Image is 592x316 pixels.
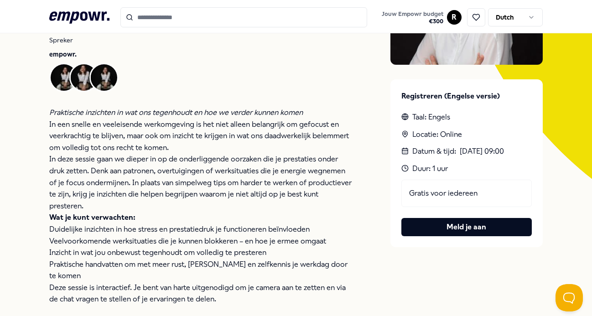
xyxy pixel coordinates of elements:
time: [DATE] 09:00 [460,145,504,157]
p: Registreren (Engelse versie) [401,90,532,102]
p: Veelvoorkomende werksituaties die je kunnen blokkeren – en hoe je ermee omgaat [49,235,354,247]
p: Inzicht in wat jou onbewust tegenhoudt om volledig te presteren [49,247,354,259]
strong: Wat je kunt verwachten: [49,213,135,222]
img: Avatar [51,64,77,91]
button: Meld je aan [401,218,532,236]
div: Datum & tijd : [401,145,532,157]
div: Locatie: Online [401,129,532,140]
em: Praktische inzichten in wat ons tegenhoudt en hoe we verder kunnen komen [49,108,303,117]
p: Deze sessie is interactief. Je bent van harte uitgenodigd om je camera aan te zetten en via de ch... [49,282,354,305]
p: In deze sessie gaan we dieper in op de onderliggende oorzaken die je prestaties onder druk zetten... [49,153,354,212]
p: Praktische handvatten om met meer rust, [PERSON_NAME] en zelfkennis je werkdag door te komen [49,259,354,282]
img: Avatar [91,64,117,91]
span: Jouw Empowr budget [382,10,443,18]
p: Duidelijke inzichten in hoe stress en prestatiedruk je functioneren beïnvloeden [49,223,354,235]
img: Avatar [71,64,97,91]
div: Taal: Engels [401,111,532,123]
a: Jouw Empowr budget€300 [378,8,447,27]
button: R [447,10,462,25]
p: empowr. [49,49,354,59]
button: Jouw Empowr budget€300 [380,9,445,27]
input: Search for products, categories or subcategories [120,7,367,27]
p: Spreker [49,35,354,45]
iframe: Help Scout Beacon - Open [556,284,583,311]
div: Duur: 1 uur [401,163,532,175]
div: Gratis voor iedereen [401,180,532,207]
span: € 300 [382,18,443,25]
p: In een snelle en veeleisende werkomgeving is het niet alleen belangrijk om gefocust en veerkracht... [49,119,354,154]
